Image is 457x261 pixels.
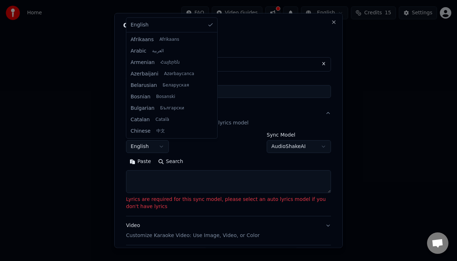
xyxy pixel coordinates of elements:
span: Azerbaijani [131,70,159,78]
span: Catalan [131,116,150,123]
span: Afrikaans [131,36,154,43]
span: English [131,21,149,29]
span: Հայերեն [160,60,180,65]
span: 中文 [156,128,165,134]
span: Azərbaycanca [164,71,194,77]
span: Chinese [131,128,151,135]
span: Беларуская [163,83,189,88]
span: Català [155,117,169,123]
span: Belarusian [131,82,157,89]
span: Afrikaans [160,37,180,43]
span: Arabic [131,48,146,55]
span: Armenian [131,59,155,66]
span: العربية [152,48,164,54]
span: Bosnian [131,93,151,100]
span: Български [160,105,184,111]
span: Bosanski [156,94,175,100]
span: Bulgarian [131,105,155,112]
